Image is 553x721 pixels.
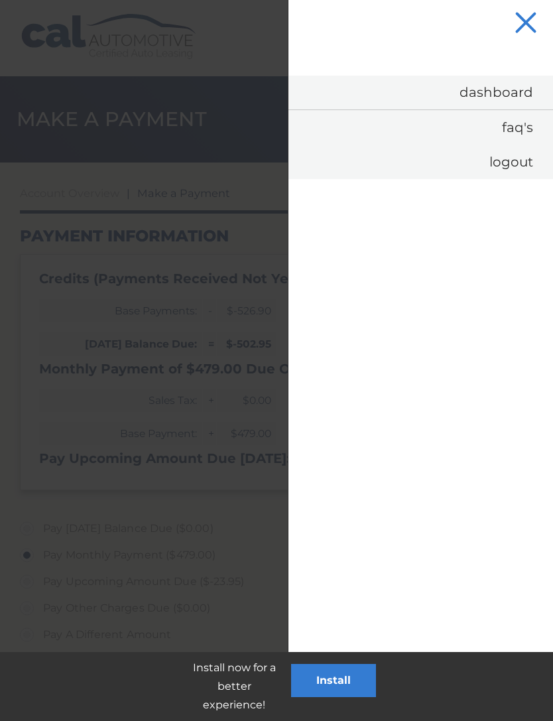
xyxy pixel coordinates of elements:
[288,110,553,145] a: FAQ's
[291,664,376,697] button: Install
[288,76,553,109] a: Dashboard
[177,659,291,714] p: Install now for a better experience!
[512,13,540,35] button: Menu
[288,145,553,179] a: Logout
